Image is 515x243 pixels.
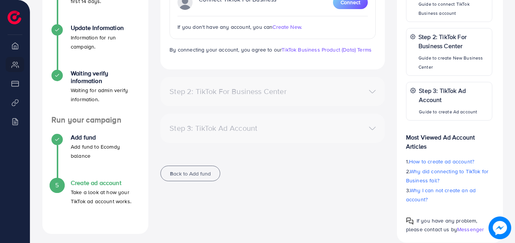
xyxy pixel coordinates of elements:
[42,179,148,225] li: Create ad account
[71,142,139,160] p: Add fund to Ecomdy balance
[42,134,148,179] li: Add fund
[42,70,148,115] li: Waiting verify information
[71,179,139,187] h4: Create ad account
[170,170,211,177] span: Back to Add fund
[177,23,272,31] span: If you don't have any account, you can
[406,186,492,204] p: 3.
[71,70,139,84] h4: Waiting verify information
[160,166,220,181] button: Back to Add fund
[42,24,148,70] li: Update Information
[419,32,488,50] p: Step 2: TikTok For Business Center
[71,86,139,104] p: Waiting for admin verify information.
[170,45,376,54] p: By connecting your account, you agree to our
[406,167,492,185] p: 2.
[71,33,139,51] p: Information for run campaign.
[406,217,478,233] span: If you have any problem, please contact us by
[282,46,372,53] a: TikTok Business Product (Data) Terms
[489,216,511,239] img: image
[419,107,488,116] p: Guide to create Ad account
[406,127,492,151] p: Most Viewed Ad Account Articles
[419,86,488,104] p: Step 3: TikTok Ad Account
[409,158,474,165] span: How to create ad account?
[406,217,414,225] img: Popup guide
[71,134,139,141] h4: Add fund
[457,226,484,233] span: Messenger
[42,115,148,125] h4: Run your campaign
[419,53,488,72] p: Guide to create New Business Center
[55,181,59,190] span: 5
[406,168,489,184] span: Why did connecting to TikTok for Business fail?
[272,23,302,31] span: Create New.
[71,24,139,31] h4: Update Information
[406,157,492,166] p: 1.
[8,11,21,24] img: logo
[71,188,139,206] p: Take a look at how your TikTok ad account works.
[406,187,476,203] span: Why I can not create an ad account?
